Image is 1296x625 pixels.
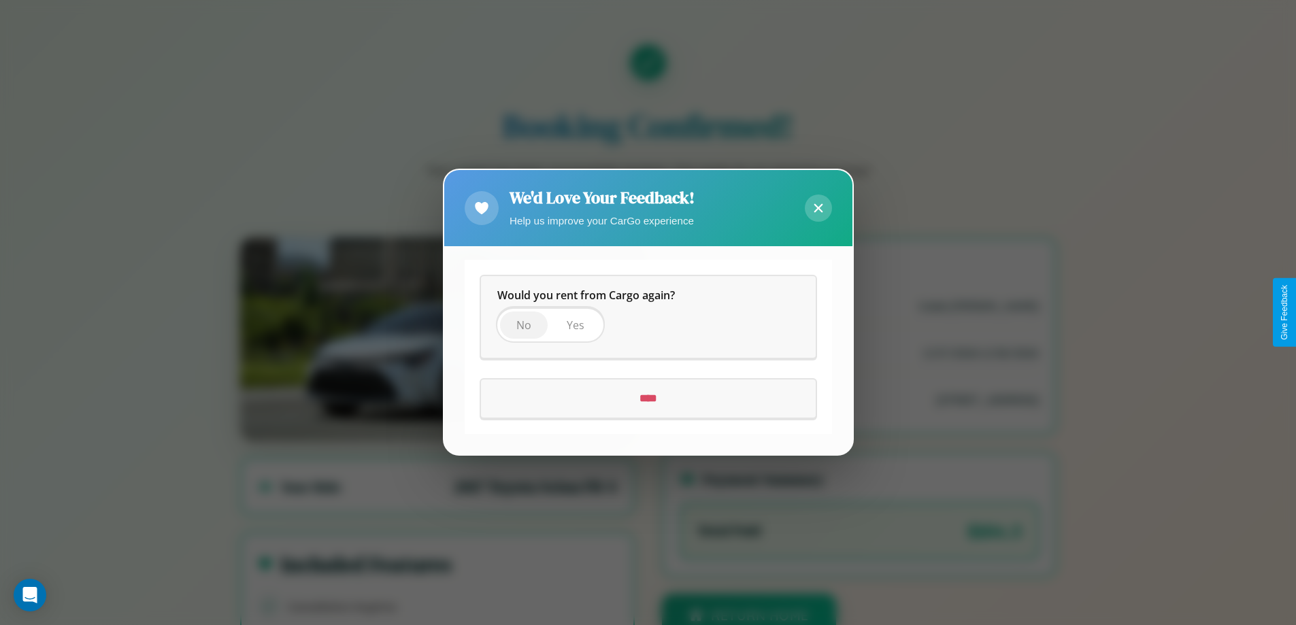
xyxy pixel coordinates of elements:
h2: We'd Love Your Feedback! [510,186,695,209]
span: Would you rent from Cargo again? [497,288,675,303]
span: Yes [567,318,584,333]
span: No [516,318,531,333]
div: Open Intercom Messenger [14,579,46,611]
div: Give Feedback [1280,285,1289,340]
p: Help us improve your CarGo experience [510,212,695,230]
